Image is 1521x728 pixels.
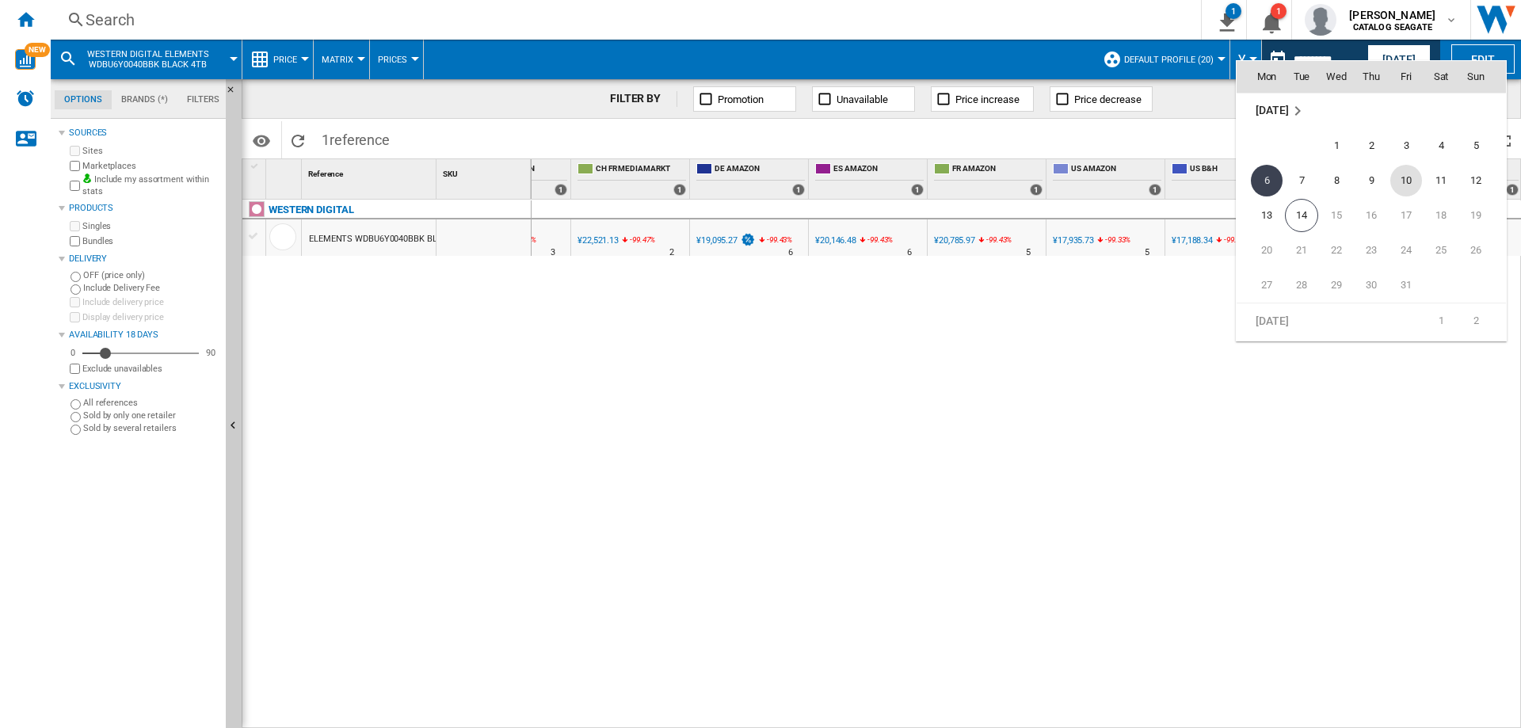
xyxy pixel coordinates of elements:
td: Friday October 3 2025 [1389,128,1424,163]
th: Wed [1319,61,1354,93]
span: 10 [1390,165,1422,196]
td: October 2025 [1237,93,1506,128]
th: Tue [1284,61,1319,93]
td: Wednesday October 15 2025 [1319,198,1354,233]
span: [DATE] [1256,314,1288,326]
td: Friday October 31 2025 [1389,268,1424,303]
td: Friday October 10 2025 [1389,163,1424,198]
td: Thursday October 30 2025 [1354,268,1389,303]
span: 11 [1425,165,1457,196]
td: Tuesday October 14 2025 [1284,198,1319,233]
span: 12 [1460,165,1492,196]
td: Sunday October 26 2025 [1458,233,1506,268]
td: Sunday October 12 2025 [1458,163,1506,198]
span: 8 [1321,165,1352,196]
td: Saturday October 11 2025 [1424,163,1458,198]
span: 7 [1286,165,1317,196]
td: Thursday October 23 2025 [1354,233,1389,268]
tr: Week 4 [1237,233,1506,268]
td: Saturday October 18 2025 [1424,198,1458,233]
tr: Week 2 [1237,163,1506,198]
td: Sunday November 2 2025 [1458,303,1506,338]
span: 13 [1251,200,1283,231]
span: 2 [1355,130,1387,162]
tr: Week 1 [1237,128,1506,163]
td: Friday October 17 2025 [1389,198,1424,233]
tr: Week 1 [1237,303,1506,338]
span: 4 [1425,130,1457,162]
th: Thu [1354,61,1389,93]
td: Sunday October 19 2025 [1458,198,1506,233]
td: Tuesday October 7 2025 [1284,163,1319,198]
tr: Week undefined [1237,93,1506,128]
th: Fri [1389,61,1424,93]
td: Monday October 13 2025 [1237,198,1284,233]
td: Tuesday October 28 2025 [1284,268,1319,303]
span: 14 [1285,199,1318,232]
md-calendar: Calendar [1237,61,1506,341]
span: 3 [1390,130,1422,162]
th: Mon [1237,61,1284,93]
td: Monday October 27 2025 [1237,268,1284,303]
td: Thursday October 16 2025 [1354,198,1389,233]
td: Monday October 6 2025 [1237,163,1284,198]
span: 5 [1460,130,1492,162]
td: Monday October 20 2025 [1237,233,1284,268]
span: 9 [1355,165,1387,196]
tr: Week 5 [1237,268,1506,303]
td: Wednesday October 22 2025 [1319,233,1354,268]
td: Wednesday October 29 2025 [1319,268,1354,303]
th: Sun [1458,61,1506,93]
td: Saturday October 4 2025 [1424,128,1458,163]
td: Wednesday October 8 2025 [1319,163,1354,198]
td: Friday October 24 2025 [1389,233,1424,268]
td: Tuesday October 21 2025 [1284,233,1319,268]
th: Sat [1424,61,1458,93]
td: Saturday November 1 2025 [1424,303,1458,338]
td: Saturday October 25 2025 [1424,233,1458,268]
span: 6 [1251,165,1283,196]
tr: Week 3 [1237,198,1506,233]
td: Wednesday October 1 2025 [1319,128,1354,163]
td: Thursday October 9 2025 [1354,163,1389,198]
span: 1 [1321,130,1352,162]
span: [DATE] [1256,104,1288,116]
td: Sunday October 5 2025 [1458,128,1506,163]
td: Thursday October 2 2025 [1354,128,1389,163]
